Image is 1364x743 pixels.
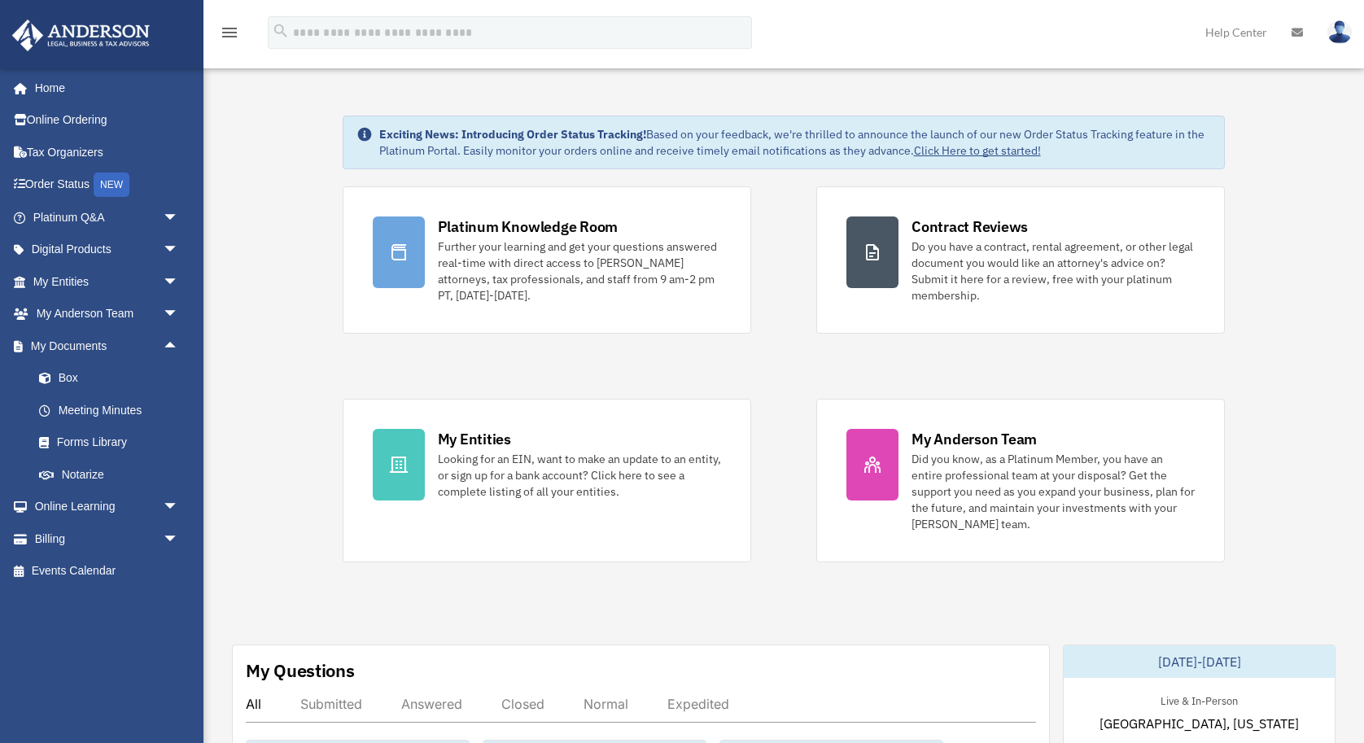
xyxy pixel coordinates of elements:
a: My Anderson Teamarrow_drop_down [11,298,203,330]
div: NEW [94,173,129,197]
a: Events Calendar [11,555,203,588]
a: Forms Library [23,426,203,459]
a: Billingarrow_drop_down [11,522,203,555]
span: arrow_drop_down [163,234,195,267]
a: menu [220,28,239,42]
a: Digital Productsarrow_drop_down [11,234,203,266]
a: Contract Reviews Do you have a contract, rental agreement, or other legal document you would like... [816,186,1225,334]
div: Looking for an EIN, want to make an update to an entity, or sign up for a bank account? Click her... [438,451,721,500]
i: search [272,22,290,40]
div: Platinum Knowledge Room [438,216,619,237]
div: Further your learning and get your questions answered real-time with direct access to [PERSON_NAM... [438,238,721,304]
a: Click Here to get started! [914,143,1041,158]
a: Tax Organizers [11,136,203,168]
a: My Anderson Team Did you know, as a Platinum Member, you have an entire professional team at your... [816,399,1225,562]
a: Online Ordering [11,104,203,137]
a: Notarize [23,458,203,491]
span: arrow_drop_down [163,522,195,556]
i: menu [220,23,239,42]
div: Closed [501,696,544,712]
a: Order StatusNEW [11,168,203,202]
span: [GEOGRAPHIC_DATA], [US_STATE] [1100,714,1299,733]
a: Box [23,362,203,395]
div: [DATE]-[DATE] [1064,645,1335,678]
div: Normal [584,696,628,712]
span: arrow_drop_down [163,201,195,234]
div: Live & In-Person [1148,691,1251,708]
span: arrow_drop_down [163,265,195,299]
div: Did you know, as a Platinum Member, you have an entire professional team at your disposal? Get th... [912,451,1195,532]
a: My Documentsarrow_drop_up [11,330,203,362]
img: User Pic [1327,20,1352,44]
a: My Entitiesarrow_drop_down [11,265,203,298]
div: My Anderson Team [912,429,1037,449]
strong: Exciting News: Introducing Order Status Tracking! [379,127,646,142]
span: arrow_drop_down [163,298,195,331]
div: Submitted [300,696,362,712]
div: Do you have a contract, rental agreement, or other legal document you would like an attorney's ad... [912,238,1195,304]
span: arrow_drop_down [163,491,195,524]
img: Anderson Advisors Platinum Portal [7,20,155,51]
div: Based on your feedback, we're thrilled to announce the launch of our new Order Status Tracking fe... [379,126,1212,159]
a: Platinum Q&Aarrow_drop_down [11,201,203,234]
a: Platinum Knowledge Room Further your learning and get your questions answered real-time with dire... [343,186,751,334]
div: Expedited [667,696,729,712]
div: All [246,696,261,712]
div: Answered [401,696,462,712]
a: Home [11,72,195,104]
div: My Entities [438,429,511,449]
div: Contract Reviews [912,216,1028,237]
a: Online Learningarrow_drop_down [11,491,203,523]
span: arrow_drop_up [163,330,195,363]
a: My Entities Looking for an EIN, want to make an update to an entity, or sign up for a bank accoun... [343,399,751,562]
a: Meeting Minutes [23,394,203,426]
div: My Questions [246,658,355,683]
